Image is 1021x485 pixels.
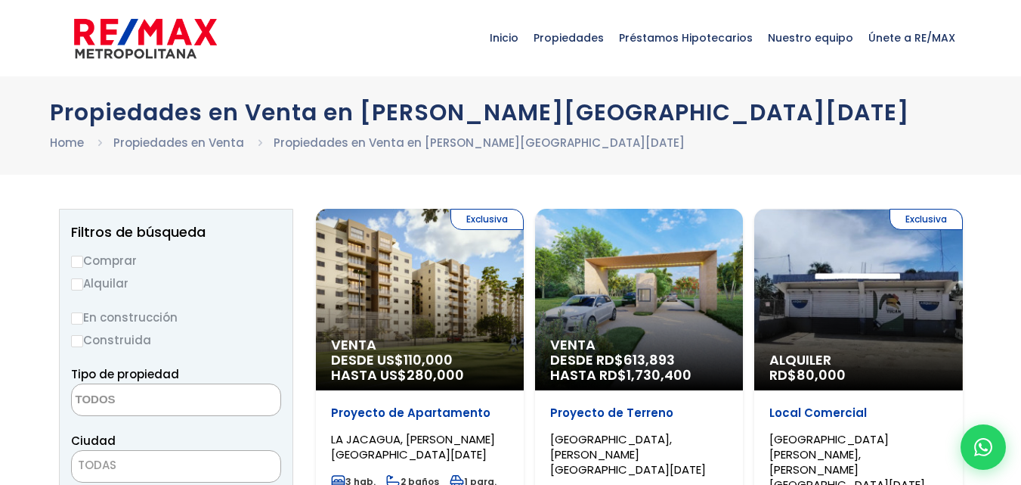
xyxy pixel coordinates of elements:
li: Propiedades en Venta en [PERSON_NAME][GEOGRAPHIC_DATA][DATE] [274,133,685,152]
p: Proyecto de Terreno [550,406,728,421]
input: Comprar [71,256,83,268]
label: Comprar [71,251,281,270]
h2: Filtros de búsqueda [71,225,281,240]
span: 110,000 [404,350,453,369]
span: TODAS [72,455,280,476]
span: HASTA RD$ [550,368,728,383]
label: Alquilar [71,274,281,293]
span: LA JACAGUA, [PERSON_NAME][GEOGRAPHIC_DATA][DATE] [331,431,495,462]
span: Venta [550,337,728,353]
input: Construida [71,335,83,347]
a: Propiedades en Venta [113,135,244,151]
span: Nuestro equipo [760,15,861,61]
span: Tipo de propiedad [71,366,179,382]
span: DESDE RD$ [550,353,728,383]
span: Alquiler [769,353,947,368]
textarea: Search [72,384,218,417]
span: Exclusiva [450,209,524,230]
span: TODAS [71,450,281,483]
p: Local Comercial [769,406,947,421]
span: TODAS [78,457,116,473]
span: 280,000 [407,365,464,384]
span: 80,000 [797,365,846,384]
span: [GEOGRAPHIC_DATA], [PERSON_NAME][GEOGRAPHIC_DATA][DATE] [550,431,706,477]
span: Préstamos Hipotecarios [611,15,760,61]
span: Ciudad [71,433,116,449]
input: En construcción [71,312,83,325]
span: Propiedades [526,15,611,61]
span: 613,893 [623,350,675,369]
label: En construcción [71,308,281,327]
span: Únete a RE/MAX [861,15,963,61]
h1: Propiedades en Venta en [PERSON_NAME][GEOGRAPHIC_DATA][DATE] [50,99,972,126]
span: Inicio [482,15,526,61]
span: Exclusiva [890,209,963,230]
span: DESDE US$ [331,353,509,383]
a: Home [50,135,84,151]
span: 1,730,400 [627,365,691,384]
img: remax-metropolitana-logo [74,16,217,61]
input: Alquilar [71,278,83,291]
span: RD$ [769,365,846,384]
p: Proyecto de Apartamento [331,406,509,421]
span: HASTA US$ [331,368,509,383]
label: Construida [71,331,281,350]
span: Venta [331,337,509,353]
